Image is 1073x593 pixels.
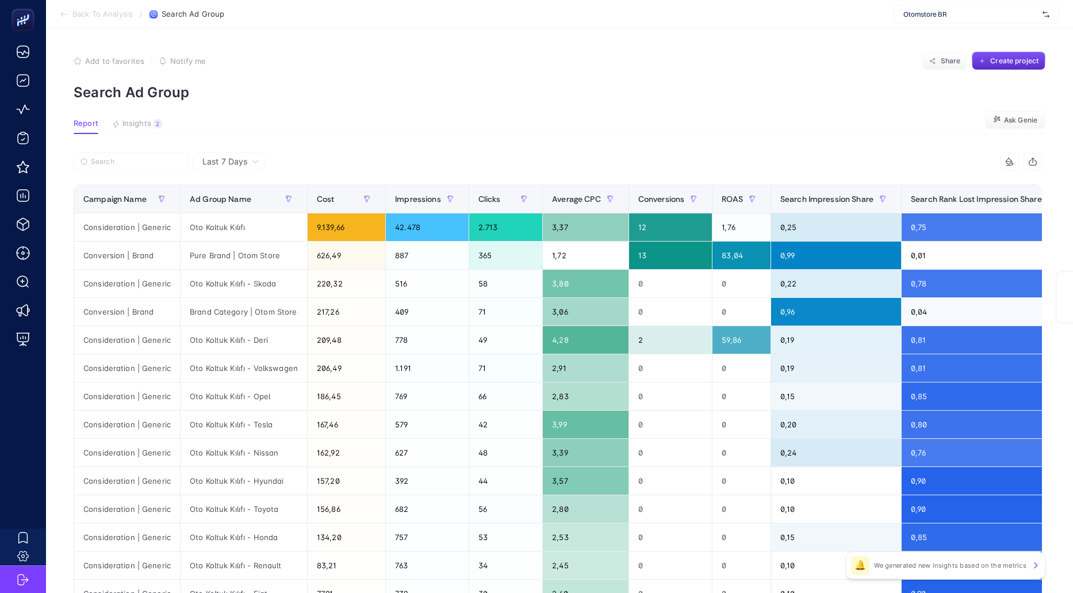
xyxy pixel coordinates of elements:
div: 3,57 [543,467,629,495]
div: 0,24 [771,439,901,466]
div: 12 [629,213,712,241]
img: svg%3e [1043,9,1049,20]
div: 627 [386,439,469,466]
span: Search Ad Group [162,10,224,19]
div: 83,04 [712,242,771,269]
div: Consideration | Generic [74,552,180,579]
div: 3,37 [543,213,629,241]
span: Back To Analysis [72,10,133,19]
div: 2,53 [543,523,629,551]
div: Oto Koltuk Kılıfı [181,213,307,241]
div: 13 [629,242,712,269]
button: Share [922,52,967,70]
div: Oto Koltuk Kılıfı - Nissan [181,439,307,466]
p: We generated new insights based on the metrics [874,561,1026,570]
div: 209,48 [308,326,385,354]
div: 217,26 [308,298,385,326]
div: 0 [712,382,771,410]
span: Create project [990,56,1038,66]
div: 4,28 [543,326,629,354]
div: 71 [469,298,542,326]
span: Notify me [170,56,206,66]
div: 56 [469,495,542,523]
span: Last 7 Days [202,156,247,167]
div: 0,10 [771,467,901,495]
div: 0,90 [902,467,1070,495]
div: 0,81 [902,354,1070,382]
span: Ad Group Name [190,194,251,204]
div: 2,83 [543,382,629,410]
div: 0,01 [902,242,1070,269]
div: 0 [712,523,771,551]
div: 0,25 [771,213,901,241]
span: Add to favorites [85,56,144,66]
div: 0,10 [771,495,901,523]
div: 3,06 [543,298,629,326]
span: Clicks [478,194,501,204]
div: 0 [712,270,771,297]
div: Consideration | Generic [74,495,180,523]
div: 0 [712,495,771,523]
div: Oto Koltuk Kılıfı - Tesla [181,411,307,438]
div: 71 [469,354,542,382]
div: 0,81 [902,326,1070,354]
input: Search [91,158,182,166]
div: 83,21 [308,552,385,579]
div: Oto Koltuk Kılıfı - Renault [181,552,307,579]
p: Search Ad Group [74,84,1045,101]
div: Consideration | Generic [74,411,180,438]
div: 0 [629,552,712,579]
div: 757 [386,523,469,551]
div: 0 [629,382,712,410]
span: / [140,9,143,18]
div: 0 [629,523,712,551]
div: 42 [469,411,542,438]
div: 0,85 [902,382,1070,410]
div: 365 [469,242,542,269]
span: Campaign Name [83,194,147,204]
div: Consideration | Generic [74,439,180,466]
span: Cost [317,194,335,204]
div: 1.191 [386,354,469,382]
div: 0,78 [902,270,1070,297]
div: 0 [629,467,712,495]
div: 0,76 [902,439,1070,466]
div: 763 [386,552,469,579]
div: 206,49 [308,354,385,382]
div: Oto Koltuk Kılıfı - Toyota [181,495,307,523]
div: 516 [386,270,469,297]
div: 2,45 [543,552,629,579]
div: Consideration | Generic [74,213,180,241]
button: Notify me [159,56,206,66]
span: Report [74,119,98,128]
div: 49 [469,326,542,354]
div: 220,32 [308,270,385,297]
div: 579 [386,411,469,438]
div: 3,39 [543,439,629,466]
span: Average CPC [552,194,601,204]
div: 0 [629,439,712,466]
div: 0 [712,439,771,466]
div: 0,85 [902,523,1070,551]
div: 1,76 [712,213,771,241]
div: 0,90 [902,495,1070,523]
div: Conversion | Brand [74,298,180,326]
div: Brand Category | Otom Store [181,298,307,326]
div: 9.139,66 [308,213,385,241]
div: 0 [712,354,771,382]
span: Ask Genie [1004,116,1037,125]
div: 778 [386,326,469,354]
div: 0 [629,298,712,326]
div: Consideration | Generic [74,270,180,297]
div: 59,86 [712,326,771,354]
div: 58 [469,270,542,297]
div: 0,04 [902,298,1070,326]
div: 3,99 [543,411,629,438]
div: Oto Koltuk Kılıfı - Skoda [181,270,307,297]
div: Oto Koltuk Kılıfı - Deri [181,326,307,354]
div: 🔔 [851,556,869,575]
span: Share [941,56,961,66]
div: 0,75 [902,213,1070,241]
span: Impressions [395,194,441,204]
div: Consideration | Generic [74,523,180,551]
